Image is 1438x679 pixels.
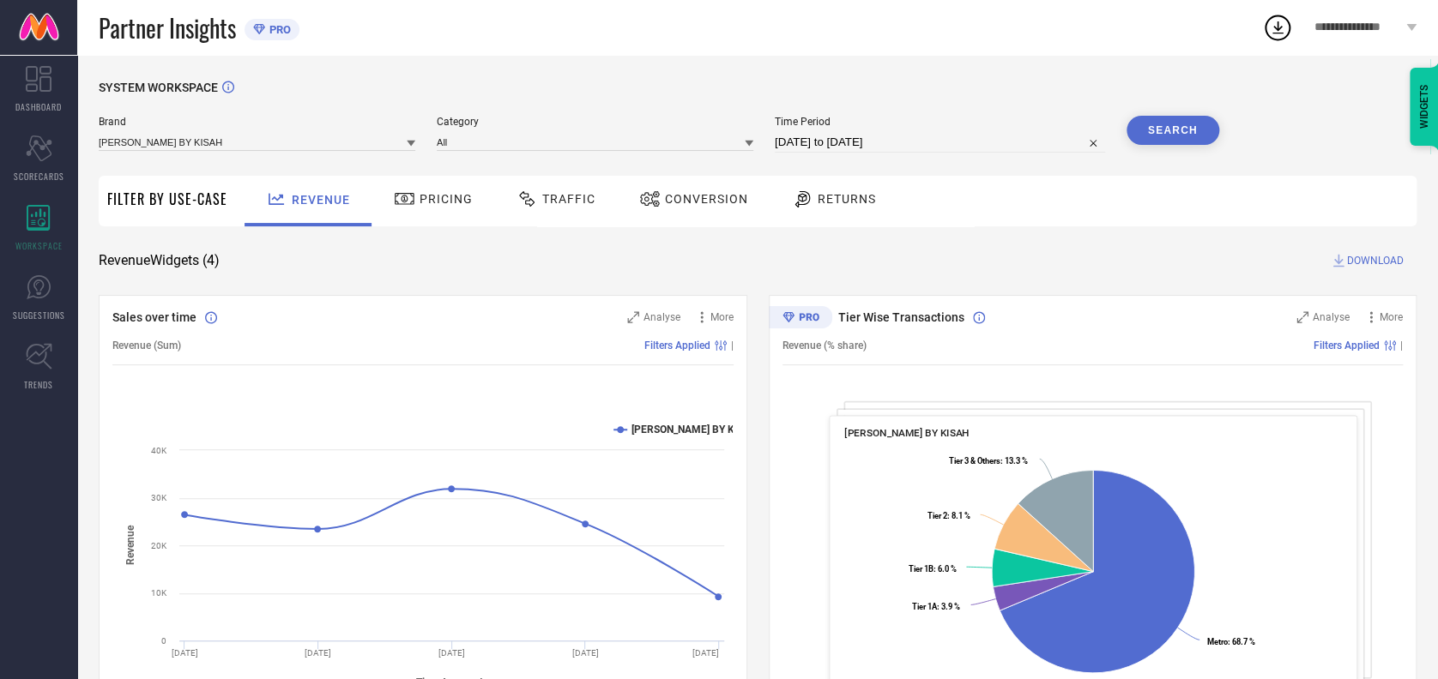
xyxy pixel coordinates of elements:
[631,424,758,436] text: [PERSON_NAME] BY KISAH
[948,456,1027,466] text: : 13.3 %
[124,525,136,565] tspan: Revenue
[151,446,167,455] text: 40K
[265,23,291,36] span: PRO
[912,602,960,611] text: : 3.9 %
[305,648,331,658] text: [DATE]
[627,311,639,323] svg: Zoom
[665,192,748,206] span: Conversion
[1296,311,1308,323] svg: Zoom
[112,310,196,324] span: Sales over time
[908,563,933,573] tspan: Tier 1B
[1400,339,1403,352] span: |
[112,339,181,352] span: Revenue (Sum)
[107,189,227,209] span: Filter By Use-Case
[838,310,964,324] span: Tier Wise Transactions
[15,100,62,113] span: DASHBOARD
[99,116,415,128] span: Brand
[161,636,166,646] text: 0
[151,541,167,550] text: 20K
[14,170,64,183] span: SCORECARDS
[438,648,465,658] text: [DATE]
[542,192,595,206] span: Traffic
[782,339,867,352] span: Revenue (% share)
[818,192,876,206] span: Returns
[15,239,63,252] span: WORKSPACE
[1127,116,1219,145] button: Search
[692,648,718,658] text: [DATE]
[1206,636,1227,646] tspan: Metro
[99,252,220,269] span: Revenue Widgets ( 4 )
[151,588,167,598] text: 10K
[731,339,734,352] span: |
[1206,636,1254,646] text: : 68.7 %
[948,456,1000,466] tspan: Tier 3 & Others
[99,81,218,94] span: SYSTEM WORKSPACE
[151,493,167,502] text: 30K
[908,563,956,573] text: : 6.0 %
[1313,311,1350,323] span: Analyse
[1347,252,1404,269] span: DOWNLOAD
[927,511,970,520] text: : 8.1 %
[769,306,832,332] div: Premium
[927,511,947,520] tspan: Tier 2
[1314,339,1380,352] span: Filters Applied
[437,116,753,128] span: Category
[99,10,236,45] span: Partner Insights
[710,311,734,323] span: More
[775,116,1105,128] span: Time Period
[13,309,65,321] span: SUGGESTIONS
[292,193,350,207] span: Revenue
[775,132,1105,153] input: Select time period
[1262,12,1293,43] div: Open download list
[24,378,53,391] span: TRENDS
[172,648,198,658] text: [DATE]
[643,311,680,323] span: Analyse
[572,648,599,658] text: [DATE]
[1380,311,1403,323] span: More
[912,602,938,611] tspan: Tier 1A
[844,427,969,439] span: [PERSON_NAME] BY KISAH
[420,192,473,206] span: Pricing
[644,339,710,352] span: Filters Applied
